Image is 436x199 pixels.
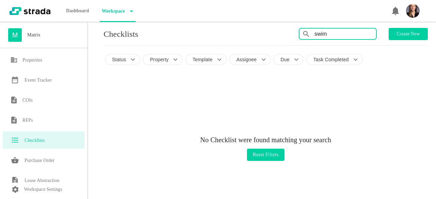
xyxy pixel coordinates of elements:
button: Create new [389,28,428,40]
p: Due [281,56,290,63]
h6: Checklists [25,136,45,145]
h6: Matrix [27,31,41,39]
h6: RFPs [22,116,33,125]
h6: Purchase Order [25,156,54,165]
p: Workspace Settings [24,185,62,194]
img: Headshot_Vertical.jpg [406,4,420,18]
div: M [8,28,22,42]
p: Assignee [236,56,257,63]
p: Template [192,56,213,63]
img: strada-logo [10,7,50,15]
p: Checklists [104,30,138,38]
p: Task Completed [313,56,349,63]
input: Search [314,29,376,39]
h6: Properties [22,56,42,64]
button: Reset filters [247,149,284,161]
h6: Event Tracker [25,76,52,84]
p: Dashboard [64,4,91,18]
p: No Checklist were found matching your search [104,136,428,144]
p: Status [112,56,126,63]
p: Property [150,56,169,63]
h6: COIs [22,96,33,104]
h6: Lease Abstraction [25,177,59,185]
p: Workspace [100,4,125,18]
